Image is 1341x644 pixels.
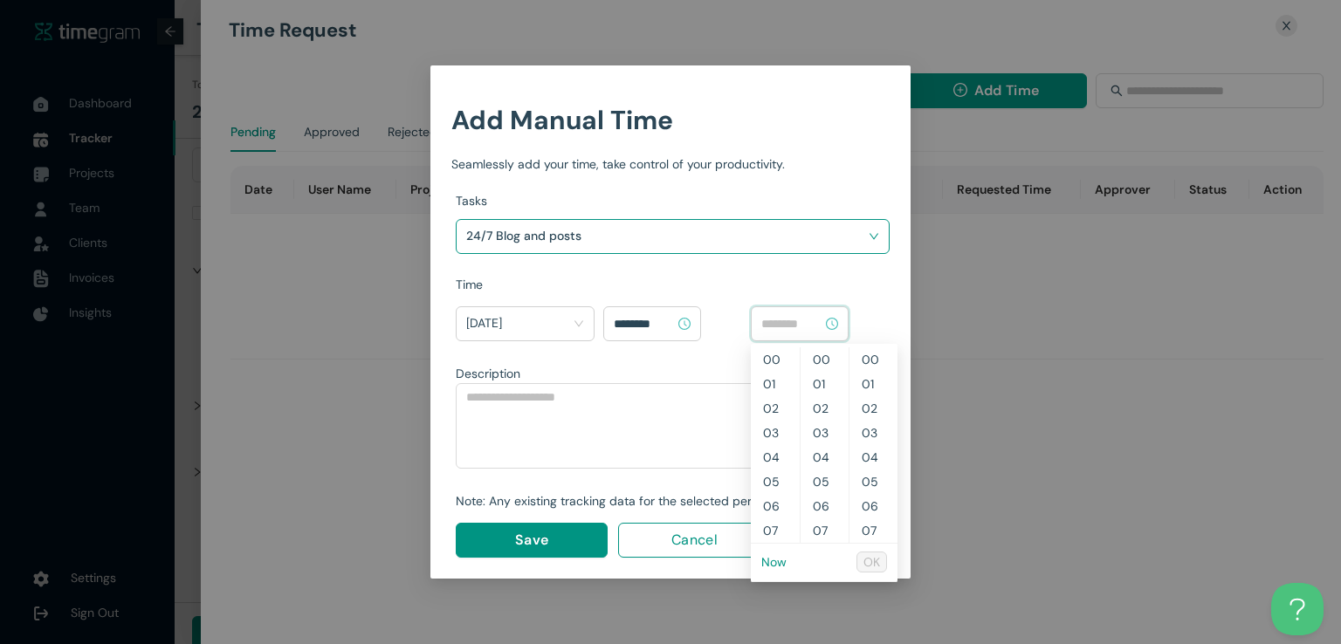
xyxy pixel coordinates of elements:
button: Save [456,523,608,558]
div: 00 [801,347,849,372]
div: 07 [751,518,800,543]
div: 02 [849,396,897,421]
div: 04 [751,445,800,469]
div: 06 [801,494,849,518]
div: Time [456,275,890,294]
div: 03 [849,421,897,445]
span: Cancel [671,529,718,551]
div: 02 [751,396,800,421]
div: Note: Any existing tracking data for the selected period will be overwritten [456,491,883,510]
div: 06 [751,494,800,518]
div: 00 [751,347,800,372]
div: 04 [801,445,849,469]
div: Seamlessly add your time, take control of your productivity. [451,154,890,174]
div: 03 [801,421,849,445]
div: 03 [751,421,800,445]
h1: 24/7 Blog and posts [466,223,671,249]
span: Today [466,310,584,338]
div: 05 [849,469,897,494]
div: 05 [801,469,849,494]
div: 04 [849,445,897,469]
iframe: Toggle Customer Support [1271,583,1324,635]
div: 06 [849,494,897,518]
div: Description [456,364,883,383]
div: 07 [849,518,897,543]
a: Now [761,554,787,570]
div: 05 [751,469,800,494]
div: 00 [849,347,897,372]
button: OK [856,552,887,572]
div: 02 [801,396,849,421]
span: Save [515,529,548,551]
div: 01 [849,372,897,396]
button: Cancel [618,523,770,558]
h1: Add Manual Time [451,99,890,140]
div: 07 [801,518,849,543]
div: Tasks [456,191,890,210]
div: 01 [801,372,849,396]
div: 01 [751,372,800,396]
